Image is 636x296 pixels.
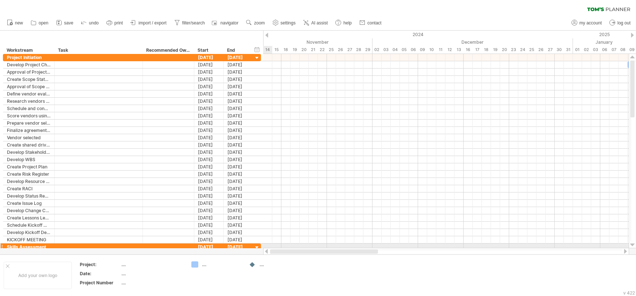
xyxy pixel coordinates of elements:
[7,76,51,83] div: Create Scope Statement
[194,149,224,156] div: [DATE]
[64,20,73,26] span: save
[80,270,120,277] div: Date:
[227,47,249,54] div: End
[418,46,427,54] div: Monday, 9 December 2024
[300,46,309,54] div: Wednesday, 20 November 2024
[114,20,123,26] span: print
[358,18,384,28] a: contact
[272,46,281,54] div: Friday, 15 November 2024
[194,185,224,192] div: [DATE]
[194,120,224,126] div: [DATE]
[7,61,51,68] div: Develop Project Charter
[343,20,352,26] span: help
[7,134,51,141] div: Vendor selected
[518,46,527,54] div: Tuesday, 24 December 2024
[570,18,604,28] a: my account
[39,20,48,26] span: open
[224,185,253,192] div: [DATE]
[224,163,253,170] div: [DATE]
[7,105,51,112] div: Schedule and conduct vendor demos
[7,120,51,126] div: Prepare vendor selection report for leadership approval
[7,200,51,207] div: Create Issue Log
[473,46,482,54] div: Tuesday, 17 December 2024
[600,46,609,54] div: Monday, 6 January 2025
[224,178,253,185] div: [DATE]
[224,134,253,141] div: [DATE]
[7,185,51,192] div: Create RACI
[409,46,418,54] div: Friday, 6 December 2024
[224,127,253,134] div: [DATE]
[311,20,328,26] span: AI assist
[80,280,120,286] div: Project Number
[564,46,573,54] div: Tuesday, 31 December 2024
[382,46,391,54] div: Tuesday, 3 December 2024
[7,141,51,148] div: Create shared drive for project assets
[333,18,354,28] a: help
[194,207,224,214] div: [DATE]
[7,214,51,221] div: Create Lessons Learned Log
[7,83,51,90] div: Approval of Scope Statement
[7,127,51,134] div: Finalize agreement with vendor
[224,200,253,207] div: [DATE]
[224,244,253,250] div: [DATE]
[105,18,125,28] a: print
[436,46,445,54] div: Wednesday, 11 December 2024
[224,120,253,126] div: [DATE]
[138,20,167,26] span: import / export
[555,46,564,54] div: Monday, 30 December 2024
[224,54,253,61] div: [DATE]
[194,69,224,75] div: [DATE]
[79,18,101,28] a: undo
[244,18,267,28] a: zoom
[182,20,205,26] span: filter/search
[146,47,190,54] div: Recommended Owner
[224,83,253,90] div: [DATE]
[301,18,330,28] a: AI assist
[29,18,51,28] a: open
[372,38,573,46] div: December 2024
[582,46,591,54] div: Thursday, 2 January 2025
[546,46,555,54] div: Friday, 27 December 2024
[367,20,382,26] span: contact
[254,20,265,26] span: zoom
[7,229,51,236] div: Develop Kickoff Deck
[609,46,619,54] div: Tuesday, 7 January 2025
[363,46,372,54] div: Friday, 29 November 2024
[491,46,500,54] div: Thursday, 19 December 2024
[318,46,327,54] div: Friday, 22 November 2024
[194,200,224,207] div: [DATE]
[181,38,372,46] div: November 2024
[121,261,183,268] div: ....
[7,222,51,229] div: Schedule Kickoff Meeting
[7,192,51,199] div: Develop Status Report templates
[5,18,25,28] a: new
[224,222,253,229] div: [DATE]
[121,270,183,277] div: ....
[194,229,224,236] div: [DATE]
[194,214,224,221] div: [DATE]
[391,46,400,54] div: Wednesday, 4 December 2024
[224,171,253,178] div: [DATE]
[224,207,253,214] div: [DATE]
[172,18,207,28] a: filter/search
[224,149,253,156] div: [DATE]
[580,20,602,26] span: my account
[608,18,633,28] a: log out
[221,20,238,26] span: navigator
[58,47,138,54] div: Task
[194,83,224,90] div: [DATE]
[500,46,509,54] div: Friday, 20 December 2024
[7,171,51,178] div: Create Risk Register
[129,18,169,28] a: import / export
[15,20,23,26] span: new
[194,163,224,170] div: [DATE]
[194,244,224,250] div: [DATE]
[7,163,51,170] div: Create Project Plan
[7,47,50,54] div: Workstream
[7,156,51,163] div: Develop WBS
[281,20,296,26] span: settings
[194,134,224,141] div: [DATE]
[354,46,363,54] div: Thursday, 28 November 2024
[194,76,224,83] div: [DATE]
[194,192,224,199] div: [DATE]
